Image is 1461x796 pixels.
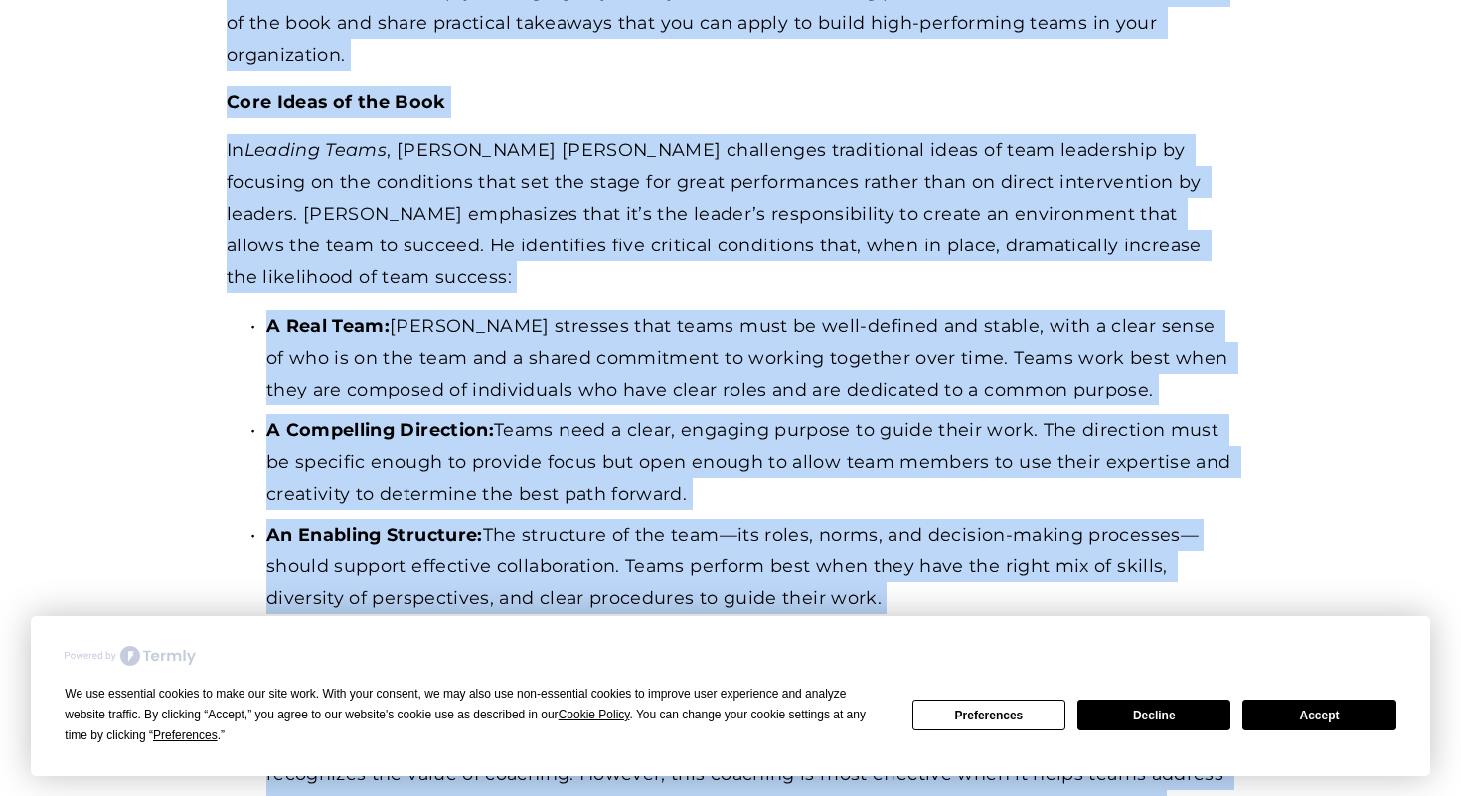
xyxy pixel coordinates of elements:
[244,139,388,160] em: Leading Teams
[266,524,483,545] strong: An Enabling Structure:
[559,708,630,721] span: Cookie Policy
[227,134,1234,293] p: In , [PERSON_NAME] [PERSON_NAME] challenges traditional ideas of team leadership by focusing on t...
[153,728,218,742] span: Preferences
[266,414,1234,510] p: Teams need a clear, engaging purpose to guide their work. The direction must be specific enough t...
[266,419,494,440] strong: A Compelling Direction:
[912,700,1065,730] button: Preferences
[227,91,446,112] strong: Core Ideas of the Book
[1242,700,1395,730] button: Accept
[266,519,1234,614] p: The structure of the team—its roles, norms, and decision-making processes—should support effectiv...
[266,315,390,336] strong: A Real Team:
[31,616,1430,776] div: Cookie Consent Prompt
[266,310,1234,405] p: [PERSON_NAME] stresses that teams must be well-defined and stable, with a clear sense of who is o...
[65,646,196,666] img: Powered by Termly
[1077,700,1230,730] button: Decline
[65,684,888,746] div: We use essential cookies to make our site work. With your consent, we may also use non-essential ...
